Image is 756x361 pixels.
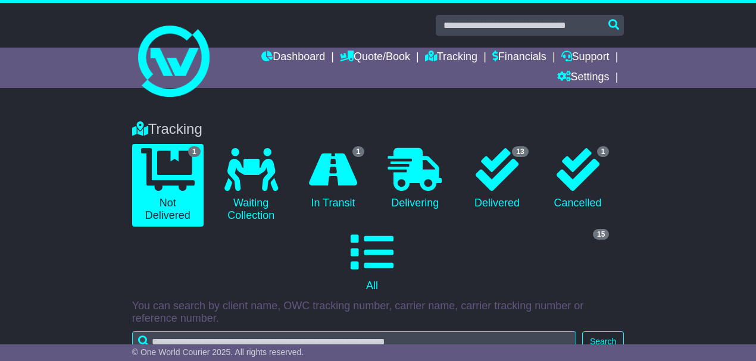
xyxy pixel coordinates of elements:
a: 1 Cancelled [543,144,613,214]
a: Settings [557,68,610,88]
button: Search [582,331,624,352]
p: You can search by client name, OWC tracking number, carrier name, carrier tracking number or refe... [132,300,624,325]
a: Tracking [425,48,477,68]
span: 13 [512,146,528,157]
span: 1 [597,146,610,157]
a: 1 In Transit [299,144,368,214]
a: 15 All [132,227,613,297]
a: 1 Not Delivered [132,144,204,227]
div: Tracking [126,121,630,138]
span: 15 [593,229,609,240]
span: 1 [352,146,365,157]
a: 13 Delivered [463,144,532,214]
a: Waiting Collection [215,144,287,227]
a: Quote/Book [340,48,410,68]
a: Dashboard [261,48,325,68]
a: Delivering [379,144,451,214]
a: Support [561,48,610,68]
a: Financials [492,48,546,68]
span: 1 [188,146,201,157]
span: © One World Courier 2025. All rights reserved. [132,347,304,357]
